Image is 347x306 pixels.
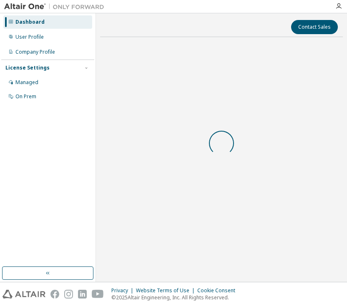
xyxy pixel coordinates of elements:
div: Cookie Consent [197,287,240,294]
div: User Profile [15,34,44,40]
img: Altair One [4,2,108,11]
div: Website Terms of Use [136,287,197,294]
img: instagram.svg [64,290,73,299]
img: facebook.svg [50,290,59,299]
div: On Prem [15,93,36,100]
div: Dashboard [15,19,45,25]
div: License Settings [5,65,50,71]
div: Privacy [111,287,136,294]
img: altair_logo.svg [3,290,45,299]
button: Contact Sales [291,20,338,34]
div: Company Profile [15,49,55,55]
div: Managed [15,79,38,86]
img: linkedin.svg [78,290,87,299]
img: youtube.svg [92,290,104,299]
p: © 2025 Altair Engineering, Inc. All Rights Reserved. [111,294,240,301]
